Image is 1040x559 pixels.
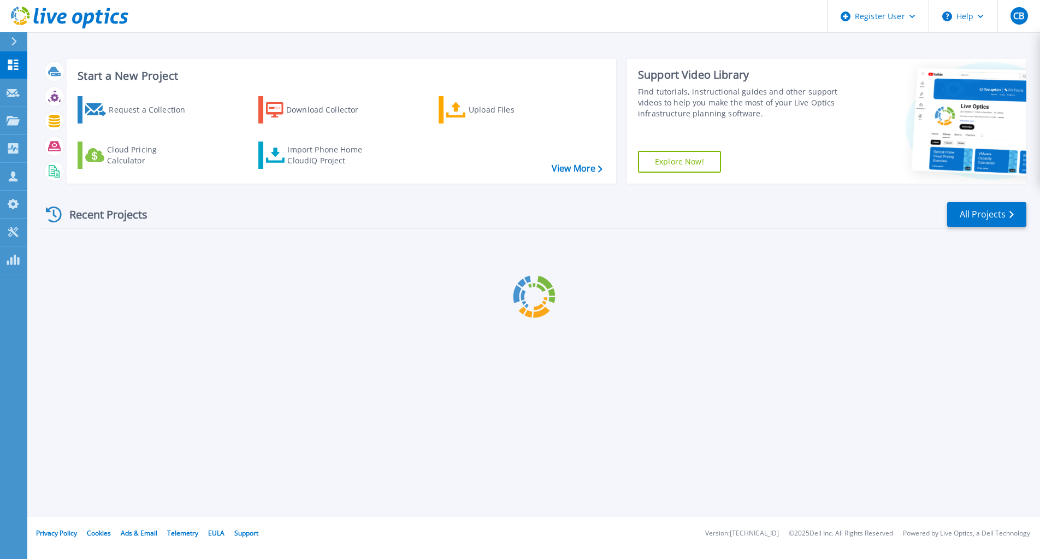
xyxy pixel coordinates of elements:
a: Privacy Policy [36,528,77,538]
li: Version: [TECHNICAL_ID] [705,530,779,537]
span: CB [1013,11,1024,20]
div: Cloud Pricing Calculator [107,144,194,166]
a: Telemetry [167,528,198,538]
a: Explore Now! [638,151,721,173]
div: Recent Projects [42,201,162,228]
a: Request a Collection [78,96,199,123]
div: Find tutorials, instructional guides and other support videos to help you make the most of your L... [638,86,841,119]
a: Upload Files [439,96,560,123]
a: Download Collector [258,96,380,123]
div: Upload Files [469,99,556,121]
div: Download Collector [286,99,374,121]
a: Ads & Email [121,528,157,538]
li: © 2025 Dell Inc. All Rights Reserved [789,530,893,537]
a: EULA [208,528,224,538]
li: Powered by Live Optics, a Dell Technology [903,530,1030,537]
h3: Start a New Project [78,70,602,82]
a: Cookies [87,528,111,538]
a: View More [552,163,602,174]
a: Support [234,528,258,538]
div: Import Phone Home CloudIQ Project [287,144,373,166]
div: Support Video Library [638,68,841,82]
div: Request a Collection [109,99,196,121]
a: All Projects [947,202,1026,227]
a: Cloud Pricing Calculator [78,142,199,169]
